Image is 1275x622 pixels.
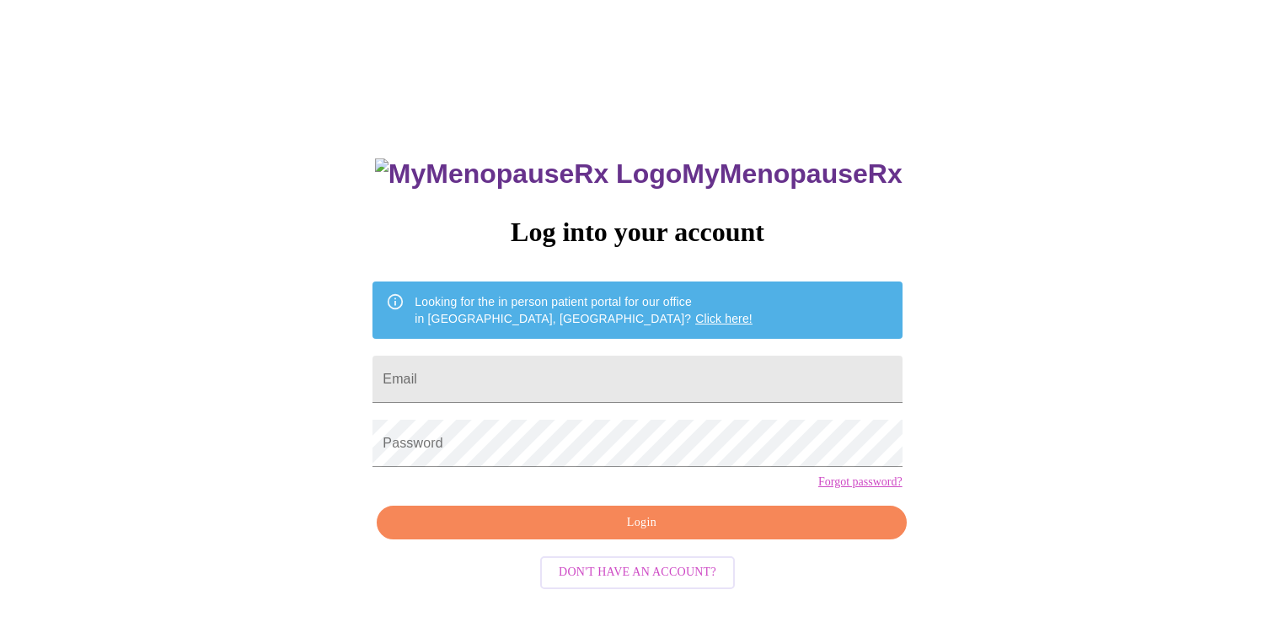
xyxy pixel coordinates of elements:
[372,217,902,248] h3: Log into your account
[540,556,735,589] button: Don't have an account?
[818,475,903,489] a: Forgot password?
[396,512,887,534] span: Login
[375,158,682,190] img: MyMenopauseRx Logo
[415,287,753,334] div: Looking for the in person patient portal for our office in [GEOGRAPHIC_DATA], [GEOGRAPHIC_DATA]?
[375,158,903,190] h3: MyMenopauseRx
[559,562,716,583] span: Don't have an account?
[695,312,753,325] a: Click here!
[536,564,739,578] a: Don't have an account?
[377,506,906,540] button: Login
